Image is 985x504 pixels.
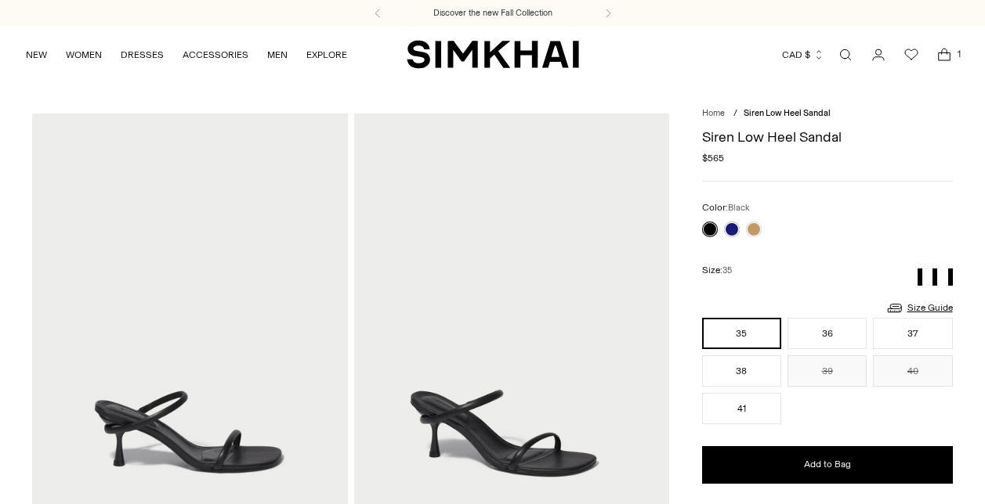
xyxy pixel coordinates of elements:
span: 1 [952,47,966,61]
button: 40 [873,355,952,387]
span: 35 [722,265,732,275]
span: Black [728,203,750,213]
a: Home [702,108,725,118]
button: 36 [788,318,867,349]
span: Siren Low Heel Sandal [744,108,831,118]
a: WOMEN [66,38,102,72]
button: Add to Bag [702,446,953,484]
a: Size Guide [885,298,953,318]
button: 38 [702,355,781,387]
a: NEW [26,38,47,72]
h1: Siren Low Heel Sandal [702,130,953,144]
button: 39 [788,355,867,387]
nav: breadcrumbs [702,107,953,121]
a: ACCESSORIES [183,38,248,72]
button: 41 [702,393,781,424]
a: Open cart modal [929,39,960,70]
a: Wishlist [896,39,927,70]
button: CAD $ [782,38,824,72]
label: Size: [702,263,732,278]
a: MEN [267,38,288,72]
a: DRESSES [121,38,164,72]
a: EXPLORE [306,38,347,72]
a: Go to the account page [863,39,894,70]
button: 35 [702,318,781,349]
span: $565 [702,151,724,165]
a: SIMKHAI [407,39,579,70]
div: / [733,107,737,121]
a: Discover the new Fall Collection [433,7,552,20]
label: Color: [702,200,750,215]
button: 37 [873,318,952,349]
a: Open search modal [830,39,861,70]
span: Add to Bag [804,458,851,471]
